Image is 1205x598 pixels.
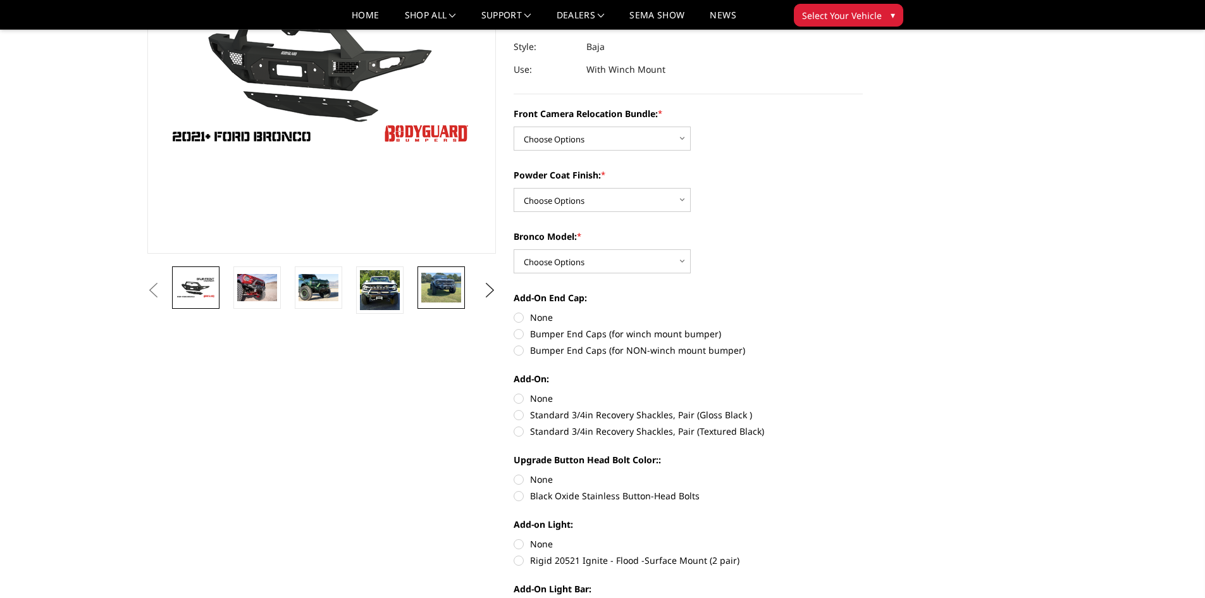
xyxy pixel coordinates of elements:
label: Add-On: [514,372,863,385]
button: Next [480,281,499,300]
a: Dealers [557,11,605,29]
button: Previous [144,281,163,300]
label: Black Oxide Stainless Button-Head Bolts [514,489,863,502]
label: Standard 3/4in Recovery Shackles, Pair (Textured Black) [514,425,863,438]
img: Bodyguard Ford Bronco [176,277,216,299]
label: None [514,392,863,405]
label: Bronco Model: [514,230,863,243]
label: Upgrade Button Head Bolt Color:: [514,453,863,466]
a: SEMA Show [629,11,684,29]
button: Select Your Vehicle [794,4,903,27]
dd: With Winch Mount [586,58,665,81]
img: Bronco Baja Front (winch mount) [299,274,338,301]
dd: Baja [586,35,605,58]
label: None [514,473,863,486]
label: Bumper End Caps (for winch mount bumper) [514,327,863,340]
dt: Use: [514,58,577,81]
label: Add-on Light: [514,518,863,531]
dt: Style: [514,35,577,58]
img: Bronco Baja Front (winch mount) [421,273,461,302]
label: Add-On Light Bar: [514,582,863,595]
img: Bronco Baja Front (winch mount) [237,274,277,301]
label: Bumper End Caps (for NON-winch mount bumper) [514,344,863,357]
label: Standard 3/4in Recovery Shackles, Pair (Gloss Black ) [514,408,863,421]
a: News [710,11,736,29]
label: None [514,537,863,551]
label: Add-On End Cap: [514,291,863,304]
label: Rigid 20521 Ignite - Flood -Surface Mount (2 pair) [514,554,863,567]
img: Bronco Baja Front (winch mount) [360,270,400,310]
span: ▾ [891,8,895,22]
span: Select Your Vehicle [802,9,882,22]
a: Home [352,11,379,29]
a: shop all [405,11,456,29]
label: None [514,311,863,324]
label: Powder Coat Finish: [514,168,863,182]
label: Front Camera Relocation Bundle: [514,107,863,120]
a: Support [481,11,531,29]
